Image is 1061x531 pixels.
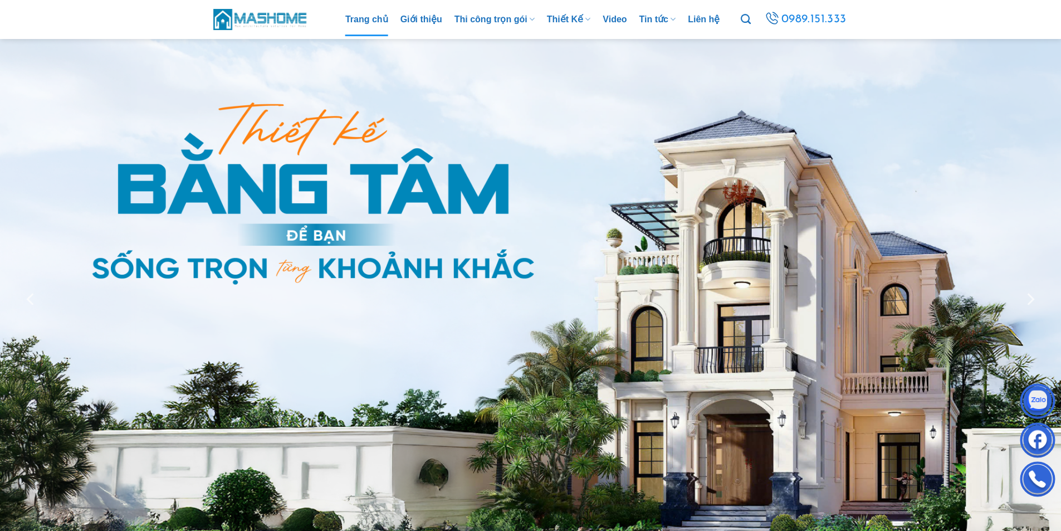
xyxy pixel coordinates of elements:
img: Phone [1021,464,1054,498]
a: Thiết Kế [547,3,591,36]
a: Thi công trọn gói [454,3,535,36]
button: Next [1020,246,1040,352]
button: Previous [21,246,41,352]
img: MasHome – Tổng Thầu Thiết Kế Và Xây Nhà Trọn Gói [213,7,308,31]
a: 0989.151.333 [763,9,848,30]
a: Liên hệ [688,3,720,36]
a: Tìm kiếm [741,8,751,31]
a: Tin tức [639,3,676,36]
img: Facebook [1021,425,1054,459]
a: Giới thiệu [400,3,442,36]
img: Zalo [1021,386,1054,420]
span: 0989.151.333 [781,10,847,29]
a: Video [603,3,627,36]
a: Trang chủ [345,3,388,36]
